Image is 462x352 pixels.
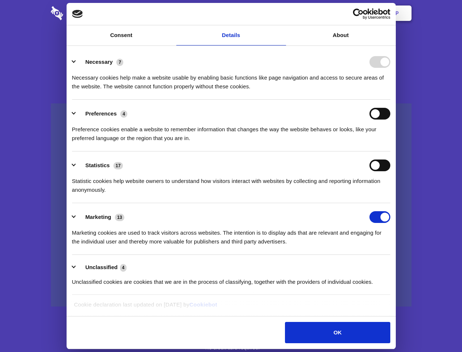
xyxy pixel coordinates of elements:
a: Consent [67,25,176,45]
label: Statistics [85,162,110,168]
span: 7 [116,59,123,66]
a: Usercentrics Cookiebot - opens in a new window [326,8,390,19]
a: Details [176,25,286,45]
label: Preferences [85,110,117,117]
button: Preferences (4) [72,108,132,120]
a: Pricing [215,2,247,25]
a: Contact [297,2,330,25]
a: About [286,25,396,45]
img: logo-wordmark-white-trans-d4663122ce5f474addd5e946df7df03e33cb6a1c49d2221995e7729f52c070b2.svg [51,6,113,20]
button: Marketing (13) [72,211,129,223]
h1: Eliminate Slack Data Loss. [51,33,412,59]
iframe: Drift Widget Chat Controller [425,315,453,343]
span: 13 [115,214,124,221]
span: 4 [120,110,127,118]
a: Cookiebot [189,301,217,308]
div: Preference cookies enable a website to remember information that changes the way the website beha... [72,120,390,143]
img: logo [72,10,83,18]
button: Unclassified (4) [72,263,131,272]
button: Necessary (7) [72,56,128,68]
a: Wistia video thumbnail [51,103,412,307]
div: Marketing cookies are used to track visitors across websites. The intention is to display ads tha... [72,223,390,246]
a: Login [332,2,364,25]
button: OK [285,322,390,343]
button: Statistics (17) [72,159,128,171]
span: 17 [113,162,123,169]
h4: Auto-redaction of sensitive data, encrypted data sharing and self-destructing private chats. Shar... [51,67,412,91]
label: Marketing [85,214,111,220]
div: Cookie declaration last updated on [DATE] by [68,300,394,315]
span: 4 [120,264,127,271]
div: Unclassified cookies are cookies that we are in the process of classifying, together with the pro... [72,272,390,286]
label: Necessary [85,59,113,65]
div: Statistic cookies help website owners to understand how visitors interact with websites by collec... [72,171,390,194]
div: Necessary cookies help make a website usable by enabling basic functions like page navigation and... [72,68,390,91]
